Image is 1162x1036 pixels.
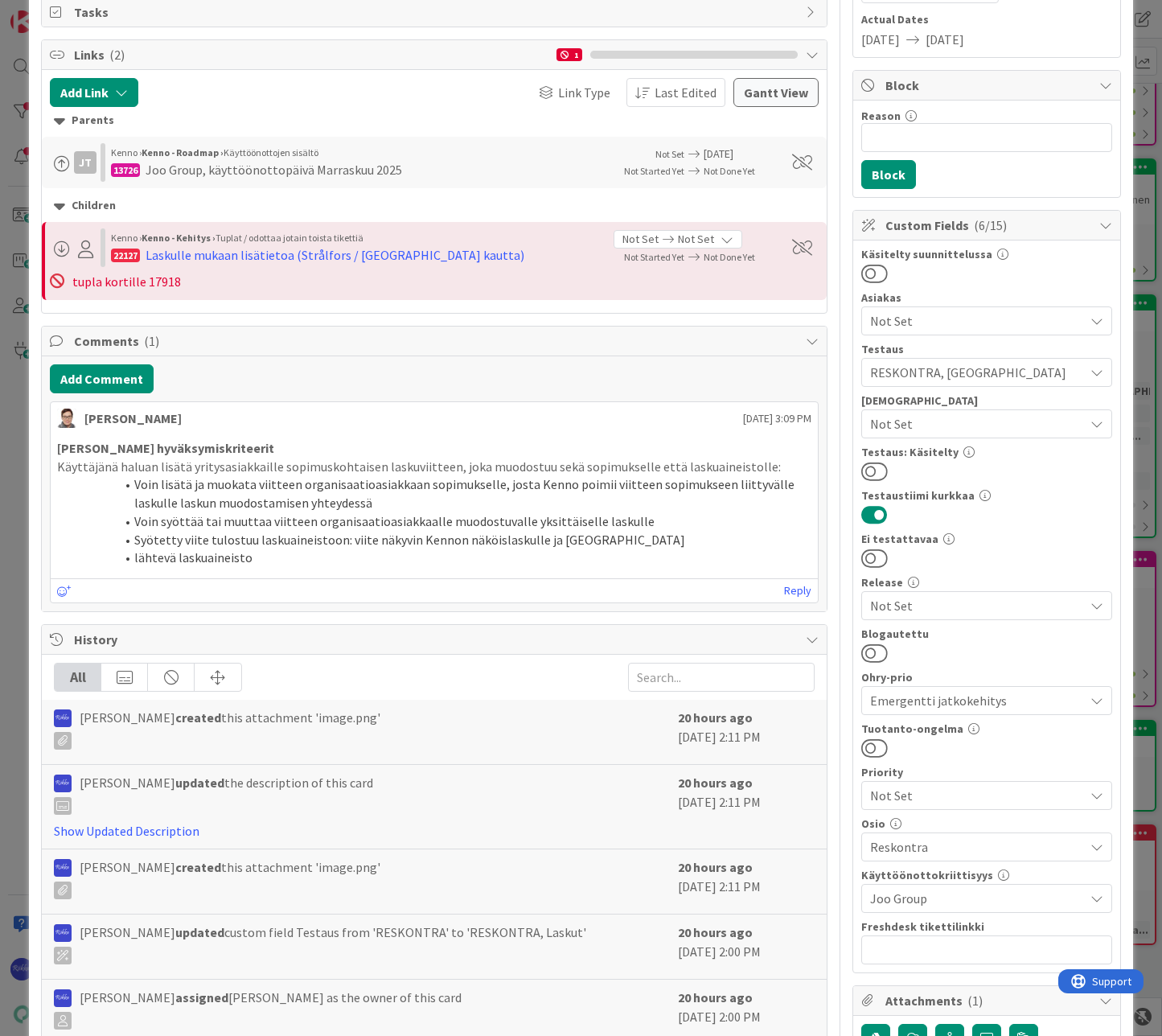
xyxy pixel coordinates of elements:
[678,708,815,756] div: [DATE] 2:11 PM
[870,784,1076,807] span: Not Set
[678,988,815,1036] div: [DATE] 2:00 PM
[628,663,815,692] input: Search...
[870,414,1084,434] span: Not Set
[974,217,1007,233] span: ( 6/15 )
[54,859,72,877] img: RS
[146,160,402,179] div: Joo Group, käyttöönottopäivä Marraskuu 2025
[111,249,140,262] div: 22127
[861,446,1112,458] div: Testaus: Käsitelty
[80,988,462,1030] span: [PERSON_NAME] [PERSON_NAME] as the owner of this card
[111,163,140,177] div: 13726
[861,767,1112,778] div: Priority
[109,47,125,63] span: ( 2 )
[80,708,380,750] span: [PERSON_NAME] this attachment 'image.png'
[861,395,1112,406] div: [DEMOGRAPHIC_DATA]
[861,292,1112,303] div: Asiakas
[861,160,916,189] button: Block
[74,331,798,351] span: Comments
[175,924,224,940] b: updated
[861,30,900,49] span: [DATE]
[885,76,1091,95] span: Block
[144,333,159,349] span: ( 1 )
[224,146,318,158] span: Käyttöönottojen sisältö
[704,146,774,162] span: [DATE]
[111,146,142,158] span: Kenno ›
[76,549,811,567] li: lähtevä laskuaineisto
[678,923,815,971] div: [DATE] 2:00 PM
[870,889,1084,908] span: Joo Group
[80,923,586,964] span: [PERSON_NAME] custom field Testaus from 'RESKONTRA' to 'RESKONTRA, Laskut'
[784,581,811,601] a: Reply
[34,2,73,22] span: Support
[861,490,1112,501] div: Testaustiimi kurkkaa
[76,512,811,531] li: Voin syöttää tai muuttaa viitteen organisaatioasiakkaalle muodostuvalle yksittäiselle laskulle
[175,775,224,791] b: updated
[622,231,659,248] span: Not Set
[76,531,811,549] li: Syötetty viite tulostuu laskuaineistoon: viite näkyvin Kennon näköislaskulle ja [GEOGRAPHIC_DATA]
[54,823,199,839] a: Show Updated Description
[861,249,1112,260] div: Käsitelty suunnittelussa
[678,775,753,791] b: 20 hours ago
[74,630,798,649] span: History
[678,231,714,248] span: Not Set
[967,993,983,1009] span: ( 1 )
[54,775,72,792] img: RS
[55,664,101,691] div: All
[861,921,1112,932] div: Freshdesk tikettilinkki
[50,364,154,393] button: Add Comment
[74,45,548,64] span: Links
[624,251,684,263] span: Not Started Yet
[175,989,228,1005] b: assigned
[861,628,1112,639] div: Blogautettu
[870,596,1084,615] span: Not Set
[556,48,582,61] div: 1
[861,109,901,123] label: Reason
[175,859,221,875] b: created
[678,924,753,940] b: 20 hours ago
[142,146,224,158] b: Kenno - Roadmap ›
[111,232,142,244] span: Kenno ›
[57,409,76,428] img: SM
[870,311,1084,331] span: Not Set
[870,837,1084,857] span: Reskontra
[678,857,815,906] div: [DATE] 2:11 PM
[885,991,1091,1010] span: Attachments
[142,232,216,244] b: Kenno - Kehitys ›
[861,818,1112,829] div: Osio
[76,475,811,512] li: Voin lisätä ja muokata viitteen organisaatioasiakkaan sopimukselle, josta Kenno poimii viitteen s...
[54,112,815,129] div: Parents
[74,151,96,174] div: JT
[57,440,274,456] strong: [PERSON_NAME] hyväksymiskriteerit
[72,273,181,290] span: tupla kortille 17918
[216,232,363,244] span: Tuplat / odottaa jotain toista tikettiä
[678,773,815,841] div: [DATE] 2:11 PM
[861,577,1112,588] div: Release
[54,709,72,727] img: RS
[861,672,1112,683] div: Ohry-prio
[655,148,684,160] span: Not Set
[74,2,798,22] span: Tasks
[50,78,138,107] button: Add Link
[733,78,819,107] button: Gantt View
[861,723,1112,734] div: Tuotanto-ongelma
[861,343,1112,355] div: Testaus
[861,11,1112,28] span: Actual Dates
[624,165,684,177] span: Not Started Yet
[175,709,221,726] b: created
[54,197,815,215] div: Children
[704,165,755,177] span: Not Done Yet
[678,859,753,875] b: 20 hours ago
[743,410,811,427] span: [DATE] 3:09 PM
[146,245,524,265] div: Laskulle mukaan lisätietoa (Strålfors / [GEOGRAPHIC_DATA] kautta)
[678,709,753,726] b: 20 hours ago
[870,363,1084,382] span: RESKONTRA, [GEOGRAPHIC_DATA]
[84,409,182,428] div: [PERSON_NAME]
[704,251,755,263] span: Not Done Yet
[678,989,753,1005] b: 20 hours ago
[870,689,1076,712] span: Emergentti jatkokehitys
[655,83,716,102] span: Last Edited
[885,216,1091,235] span: Custom Fields
[861,869,1112,881] div: Käyttöönottokriittisyys
[57,458,811,476] p: Käyttäjänä haluan lisätä yritysasiakkaille sopimuskohtaisen laskuviitteen, joka muodostuu sekä so...
[861,533,1112,545] div: Ei testattavaa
